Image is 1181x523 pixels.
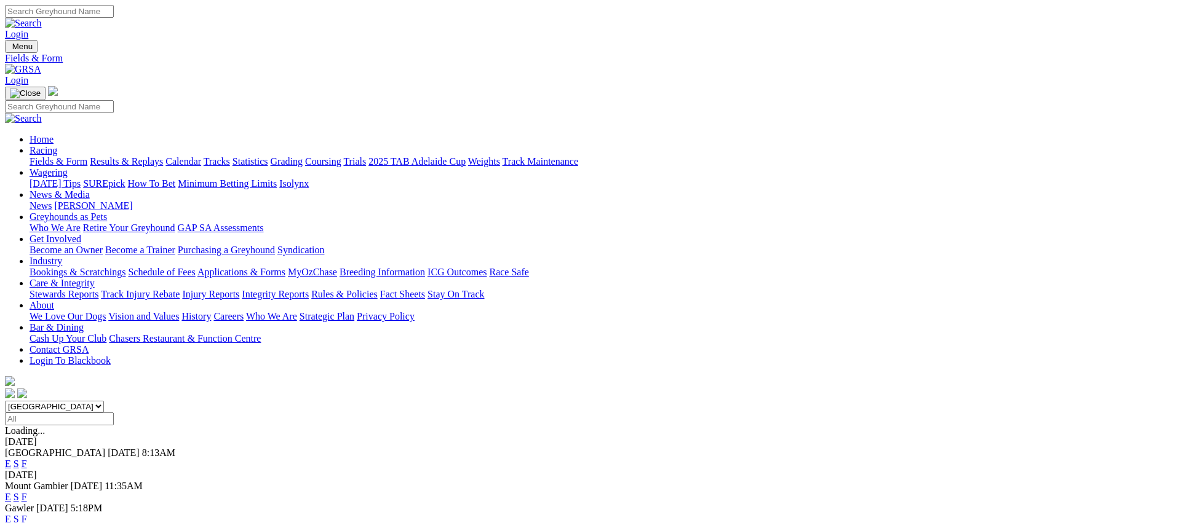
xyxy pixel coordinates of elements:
a: [PERSON_NAME] [54,200,132,211]
div: News & Media [30,200,1176,211]
div: Industry [30,267,1176,278]
a: Vision and Values [108,311,179,321]
div: [DATE] [5,470,1176,481]
a: Applications & Forms [197,267,285,277]
a: Coursing [305,156,341,167]
input: Search [5,5,114,18]
a: Syndication [277,245,324,255]
span: 8:13AM [142,447,175,458]
a: Care & Integrity [30,278,95,288]
button: Toggle navigation [5,40,38,53]
span: Mount Gambier [5,481,68,491]
a: Who We Are [246,311,297,321]
img: Search [5,18,42,29]
a: Breeding Information [340,267,425,277]
a: Grading [271,156,303,167]
a: GAP SA Assessments [178,222,264,233]
a: Isolynx [279,178,309,189]
a: Who We Are [30,222,81,233]
a: Calendar [165,156,201,167]
a: Contact GRSA [30,344,89,355]
a: Login [5,75,28,85]
a: F [22,458,27,469]
a: Home [30,134,54,144]
span: 11:35AM [105,481,143,491]
a: S [14,458,19,469]
a: News [30,200,52,211]
span: 5:18PM [71,503,103,513]
a: Become a Trainer [105,245,175,255]
img: facebook.svg [5,388,15,398]
div: Greyhounds as Pets [30,222,1176,234]
a: F [22,492,27,502]
img: logo-grsa-white.png [48,86,58,96]
a: Stewards Reports [30,289,98,299]
a: Cash Up Your Club [30,333,106,344]
img: Search [5,113,42,124]
a: About [30,300,54,310]
a: History [181,311,211,321]
div: Get Involved [30,245,1176,256]
span: Loading... [5,425,45,436]
a: Get Involved [30,234,81,244]
a: Schedule of Fees [128,267,195,277]
a: SUREpick [83,178,125,189]
a: Become an Owner [30,245,103,255]
button: Toggle navigation [5,87,46,100]
div: [DATE] [5,436,1176,447]
a: We Love Our Dogs [30,311,106,321]
a: [DATE] Tips [30,178,81,189]
a: Minimum Betting Limits [178,178,277,189]
a: Industry [30,256,62,266]
a: Retire Your Greyhound [83,222,175,233]
span: [GEOGRAPHIC_DATA] [5,447,105,458]
a: Wagering [30,167,68,178]
a: Injury Reports [182,289,239,299]
div: About [30,311,1176,322]
input: Select date [5,412,114,425]
a: Greyhounds as Pets [30,211,107,222]
img: GRSA [5,64,41,75]
img: logo-grsa-white.png [5,376,15,386]
a: Fields & Form [30,156,87,167]
a: S [14,492,19,502]
a: How To Bet [128,178,176,189]
a: Weights [468,156,500,167]
img: Close [10,88,41,98]
a: Statistics [233,156,268,167]
div: Bar & Dining [30,333,1176,344]
a: Racing [30,145,57,155]
a: Chasers Restaurant & Function Centre [109,333,261,344]
a: Bar & Dining [30,322,84,332]
a: Race Safe [489,267,528,277]
a: Trials [343,156,366,167]
a: Integrity Reports [242,289,309,299]
a: MyOzChase [288,267,337,277]
a: Privacy Policy [357,311,415,321]
a: Careers [213,311,244,321]
a: Rules & Policies [311,289,378,299]
a: E [5,458,11,469]
a: Stay On Track [427,289,484,299]
a: Tracks [204,156,230,167]
span: [DATE] [36,503,68,513]
img: twitter.svg [17,388,27,398]
a: Track Injury Rebate [101,289,180,299]
a: E [5,492,11,502]
div: Care & Integrity [30,289,1176,300]
a: Strategic Plan [300,311,354,321]
a: 2025 TAB Adelaide Cup [368,156,466,167]
div: Racing [30,156,1176,167]
span: Menu [12,42,33,51]
a: Fields & Form [5,53,1176,64]
a: Results & Replays [90,156,163,167]
span: Gawler [5,503,34,513]
a: Purchasing a Greyhound [178,245,275,255]
a: Login To Blackbook [30,355,111,366]
a: Login [5,29,28,39]
div: Wagering [30,178,1176,189]
a: Bookings & Scratchings [30,267,125,277]
a: Track Maintenance [503,156,578,167]
a: News & Media [30,189,90,200]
